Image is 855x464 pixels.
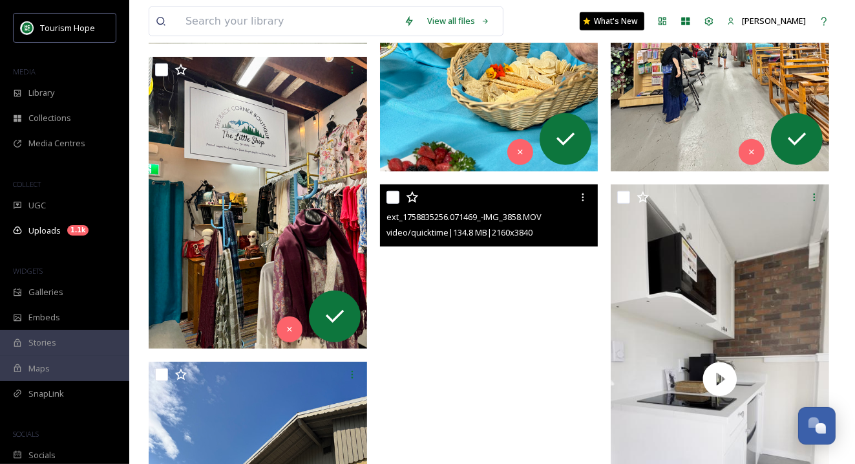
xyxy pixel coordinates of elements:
[13,429,39,439] span: SOCIALS
[40,22,95,34] span: Tourism Hope
[28,199,46,212] span: UGC
[28,362,50,375] span: Maps
[721,8,812,34] a: [PERSON_NAME]
[386,226,533,238] span: video/quicktime | 134.8 MB | 2160 x 3840
[21,21,34,34] img: logo.png
[798,407,836,445] button: Open Chat
[13,67,36,76] span: MEDIA
[28,87,54,99] span: Library
[67,225,89,236] div: 1.1k
[386,211,542,223] span: ext_1758835256.071469_-IMG_3858.MOV
[28,225,61,237] span: Uploads
[28,311,60,324] span: Embeds
[28,112,71,124] span: Collections
[28,337,56,349] span: Stories
[149,57,367,349] img: ext_1758900621.586826_-IMG_3926.heic
[580,12,644,30] a: What's New
[13,179,41,189] span: COLLECT
[13,266,43,276] span: WIDGETS
[28,137,85,149] span: Media Centres
[742,15,806,27] span: [PERSON_NAME]
[28,388,64,400] span: SnapLink
[421,8,496,34] a: View all files
[28,286,63,298] span: Galleries
[179,7,397,36] input: Search your library
[28,449,56,461] span: Socials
